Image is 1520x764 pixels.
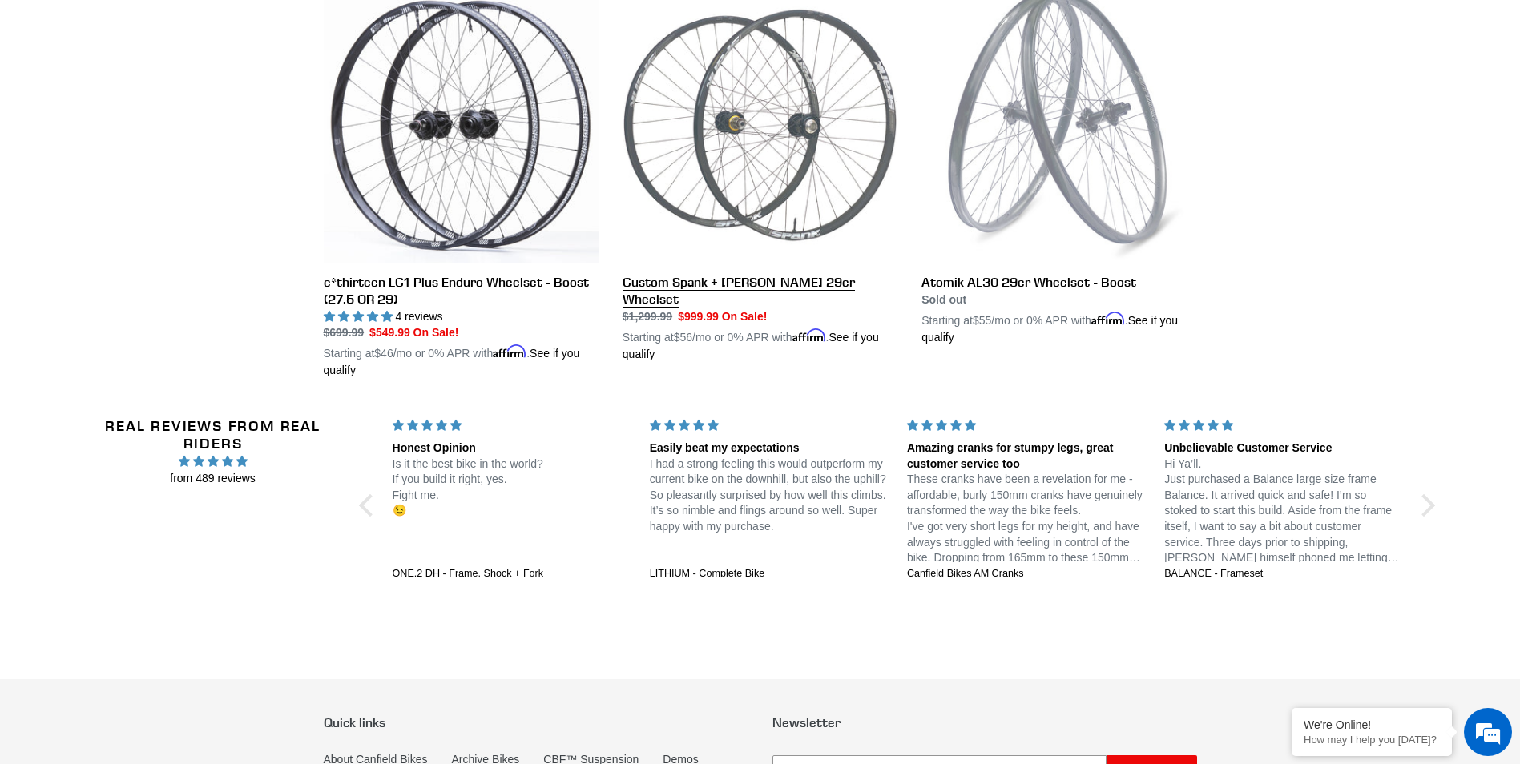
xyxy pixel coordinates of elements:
p: Newsletter [772,715,1197,730]
div: 5 stars [650,417,888,434]
a: BALANCE - Frameset [1164,567,1402,581]
a: LITHIUM - Complete Bike [650,567,888,581]
span: We're online! [93,202,221,364]
div: Honest Opinion [393,440,631,456]
div: Navigation go back [18,88,42,112]
span: from 489 reviews [76,470,349,487]
p: I had a strong feeling this would outperform my current bike on the downhill, but also the uphill... [650,456,888,535]
div: We're Online! [1304,718,1440,731]
h2: Real Reviews from Real Riders [76,417,349,452]
p: Hi Ya’ll. Just purchased a Balance large size frame Balance. It arrived quick and safe! I’m so st... [1164,456,1402,566]
div: Easily beat my expectations [650,440,888,456]
a: Canfield Bikes AM Cranks [907,567,1145,581]
div: 5 stars [393,417,631,434]
div: Amazing cranks for stumpy legs, great customer service too [907,440,1145,472]
textarea: Type your message and hit 'Enter' [8,437,305,493]
div: Minimize live chat window [263,8,301,46]
p: Is it the best bike in the world? If you build it right, yes. Fight me. 😉 [393,456,631,519]
div: Chat with us now [107,90,293,111]
div: 5 stars [907,417,1145,434]
span: 4.96 stars [76,452,349,470]
div: Unbelievable Customer Service [1164,440,1402,456]
div: 5 stars [1164,417,1402,434]
a: ONE.2 DH - Frame, Shock + Fork [393,567,631,581]
p: These cranks have been a revelation for me - affordable, burly 150mm cranks have genuinely transf... [907,472,1145,566]
p: How may I help you today? [1304,734,1440,746]
p: Quick links [324,715,748,730]
img: d_696896380_company_1647369064580_696896380 [51,80,91,120]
